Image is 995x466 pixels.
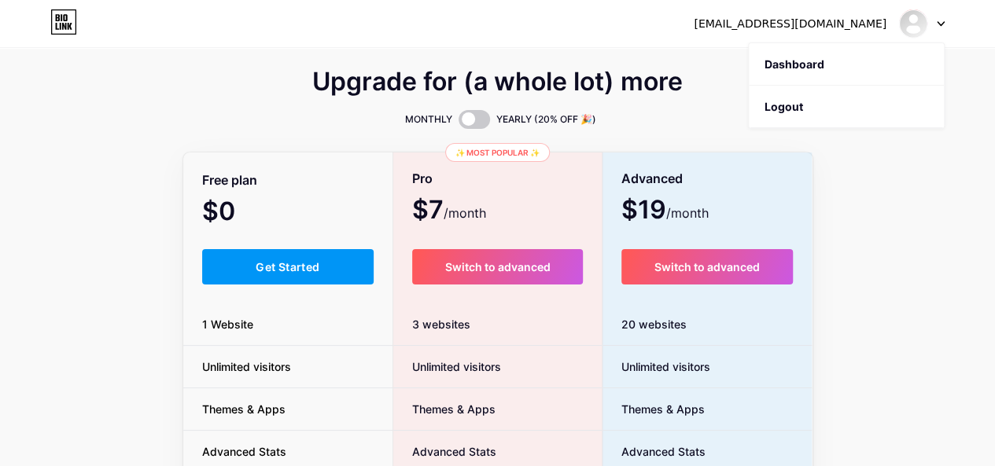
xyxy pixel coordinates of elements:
div: [EMAIL_ADDRESS][DOMAIN_NAME] [694,16,886,32]
span: Themes & Apps [393,401,496,417]
span: Advanced Stats [183,443,305,460]
span: $7 [412,200,486,222]
img: massagetherapy1122 [898,9,928,39]
button: Switch to advanced [412,249,583,284]
span: YEARLY (20% OFF 🎉) [496,112,596,127]
span: Unlimited visitors [183,358,310,375]
a: Dashboard [749,43,944,86]
span: /month [666,204,709,222]
span: Upgrade for (a whole lot) more [312,72,683,91]
span: Unlimited visitors [393,358,501,375]
span: Advanced Stats [603,443,706,460]
li: Logout [749,86,944,128]
span: Themes & Apps [183,401,304,417]
span: $0 [202,202,278,224]
span: Pro [412,165,433,193]
button: Switch to advanced [621,249,794,284]
div: 20 websites [603,303,813,346]
span: $19 [621,200,709,222]
button: Get Started [202,249,374,284]
span: Switch to advanced [444,260,550,273]
span: Unlimited visitors [603,358,710,375]
span: Get Started [256,260,319,273]
span: MONTHLY [405,112,452,127]
span: /month [444,204,486,222]
span: Advanced [621,165,683,193]
span: Free plan [202,167,257,194]
span: Switch to advanced [654,260,760,273]
span: Advanced Stats [393,443,496,460]
div: 3 websites [393,303,602,346]
div: ✨ Most popular ✨ [445,143,550,162]
span: 1 Website [183,316,272,332]
span: Themes & Apps [603,401,705,417]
